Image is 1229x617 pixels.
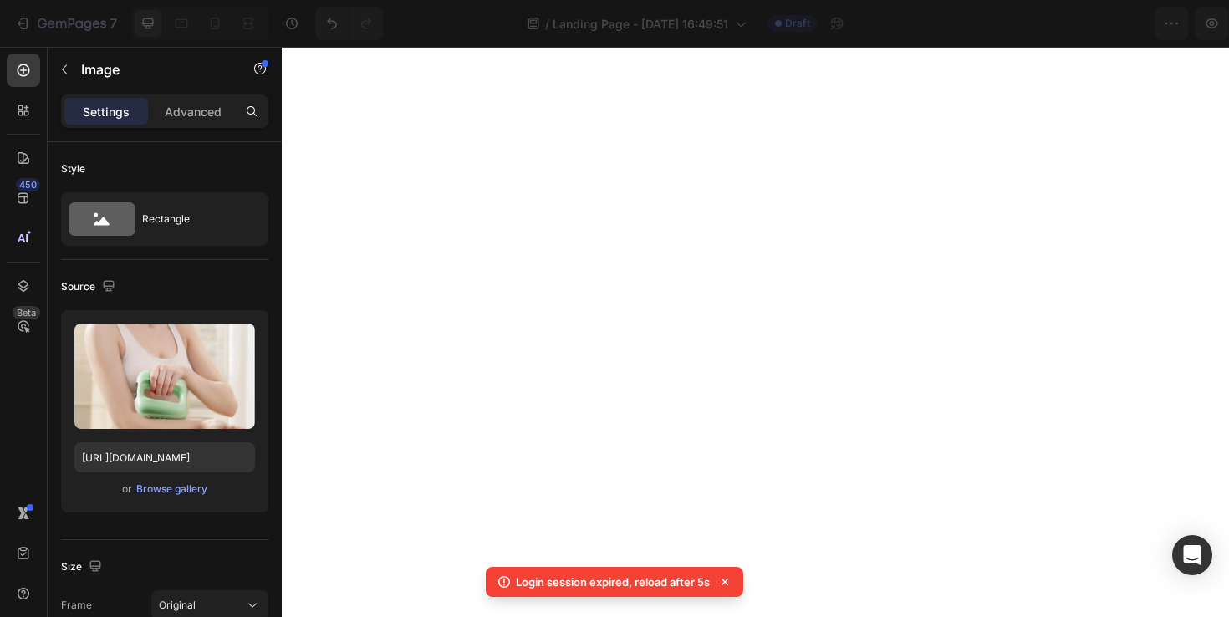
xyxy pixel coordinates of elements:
span: Original [159,598,196,613]
div: Open Intercom Messenger [1172,535,1212,575]
span: / [545,15,549,33]
div: 450 [16,178,40,191]
div: Undo/Redo [315,7,383,40]
button: Publish [1118,7,1188,40]
div: Publish [1132,15,1174,33]
span: or [122,479,132,499]
span: Draft [785,16,810,31]
div: Rectangle [142,200,244,238]
span: Landing Page - [DATE] 16:49:51 [553,15,728,33]
button: 7 [7,7,125,40]
img: preview-image [74,324,255,429]
button: Save [1056,7,1111,40]
span: Save [1070,17,1098,31]
button: Browse gallery [135,481,208,497]
div: Source [61,276,119,298]
div: Size [61,556,105,579]
div: Style [61,161,85,176]
p: 7 [110,13,117,33]
p: Login session expired, reload after 5s [516,574,710,590]
iframe: Design area [282,47,1229,617]
p: Settings [83,103,130,120]
div: Beta [13,306,40,319]
input: https://example.com/image.jpg [74,442,255,472]
div: Browse gallery [136,482,207,497]
label: Frame [61,598,92,613]
p: Image [81,59,223,79]
p: Advanced [165,103,222,120]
